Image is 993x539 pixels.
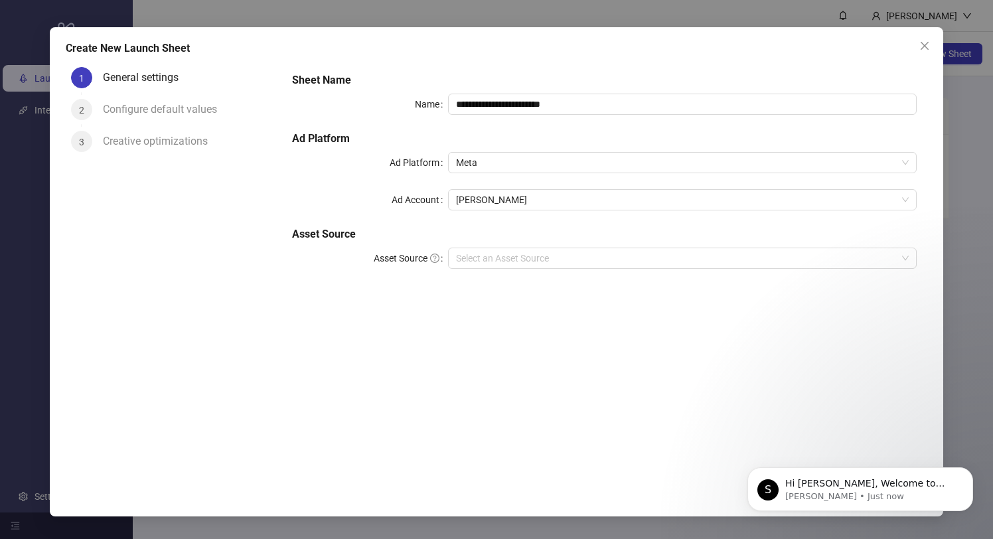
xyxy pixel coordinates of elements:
span: Meta [456,153,909,173]
span: close [919,40,930,51]
div: Creative optimizations [103,131,218,152]
span: 1 [79,72,84,83]
h5: Asset Source [291,226,917,242]
div: General settings [103,67,189,88]
span: Jordy Garcia [456,190,909,210]
span: Hi [PERSON_NAME], Welcome to [DOMAIN_NAME]! 🎉 You’re all set to start launching ads effortlessly.... [58,38,228,313]
span: question-circle [430,254,439,263]
label: Name [415,94,448,115]
span: 2 [79,104,84,115]
span: 3 [79,136,84,147]
p: Message from Simon, sent Just now [58,51,229,63]
div: Configure default values [103,99,228,120]
h5: Ad Platform [291,131,917,147]
label: Asset Source [374,248,448,269]
input: Name [448,94,917,115]
button: Close [914,35,935,56]
label: Ad Platform [390,152,448,173]
iframe: Intercom notifications message [727,439,993,532]
div: Create New Launch Sheet [66,40,927,56]
label: Ad Account [392,189,448,210]
h5: Sheet Name [291,72,917,88]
